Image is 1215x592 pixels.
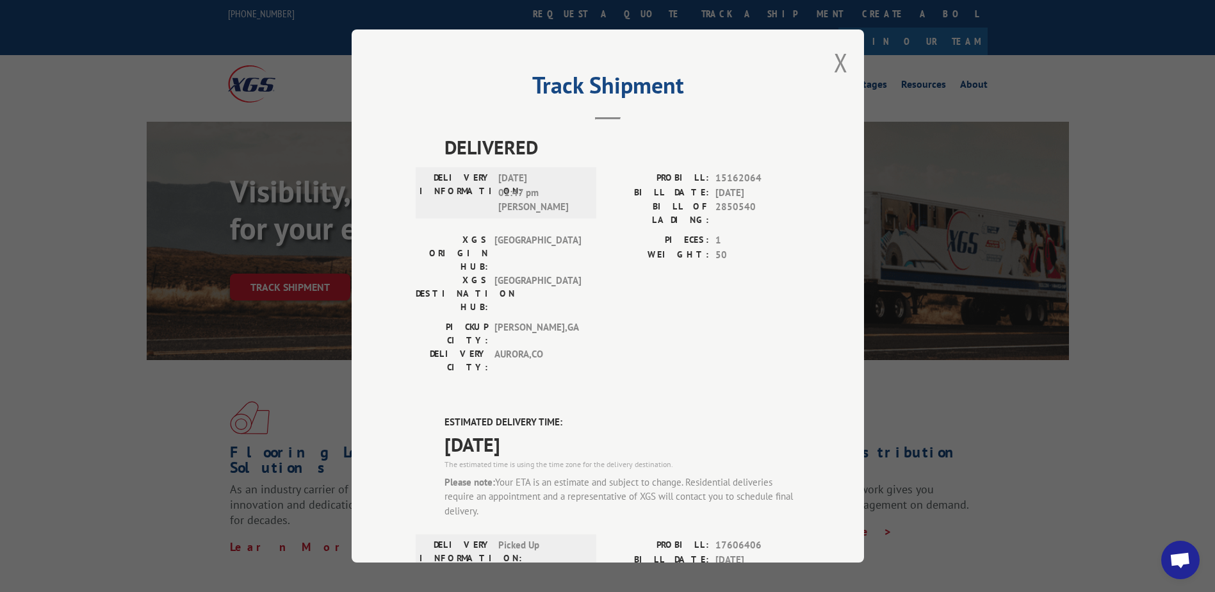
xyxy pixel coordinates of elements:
label: XGS DESTINATION HUB: [416,274,488,314]
label: PICKUP CITY: [416,320,488,347]
span: 17606406 [715,538,800,553]
label: PROBILL: [608,171,709,186]
label: DELIVERY CITY: [416,347,488,374]
span: [DATE] [715,553,800,568]
h2: Track Shipment [416,76,800,101]
label: BILL DATE: [608,186,709,201]
label: XGS ORIGIN HUB: [416,233,488,274]
span: [DATE] [444,430,800,459]
span: 50 [715,248,800,263]
div: Your ETA is an estimate and subject to change. Residential deliveries require an appointment and ... [444,475,800,519]
span: 2850540 [715,200,800,227]
strong: Please note: [444,476,495,488]
span: [GEOGRAPHIC_DATA] [494,233,581,274]
label: BILL DATE: [608,553,709,568]
span: 15162064 [715,171,800,186]
button: Close modal [834,45,848,79]
label: DELIVERY INFORMATION: [420,171,492,215]
span: Picked Up [498,538,585,565]
span: [GEOGRAPHIC_DATA] [494,274,581,314]
span: [PERSON_NAME] , GA [494,320,581,347]
label: WEIGHT: [608,248,709,263]
label: PROBILL: [608,538,709,553]
span: [DATE] [715,186,800,201]
span: AURORA , CO [494,347,581,374]
div: The estimated time is using the time zone for the delivery destination. [444,459,800,470]
label: BILL OF LADING: [608,200,709,227]
label: DELIVERY INFORMATION: [420,538,492,565]
span: [DATE] 01:47 pm [PERSON_NAME] [498,171,585,215]
span: 1 [715,233,800,248]
span: DELIVERED [444,133,800,161]
label: PIECES: [608,233,709,248]
div: Open chat [1161,541,1200,579]
label: ESTIMATED DELIVERY TIME: [444,415,800,430]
